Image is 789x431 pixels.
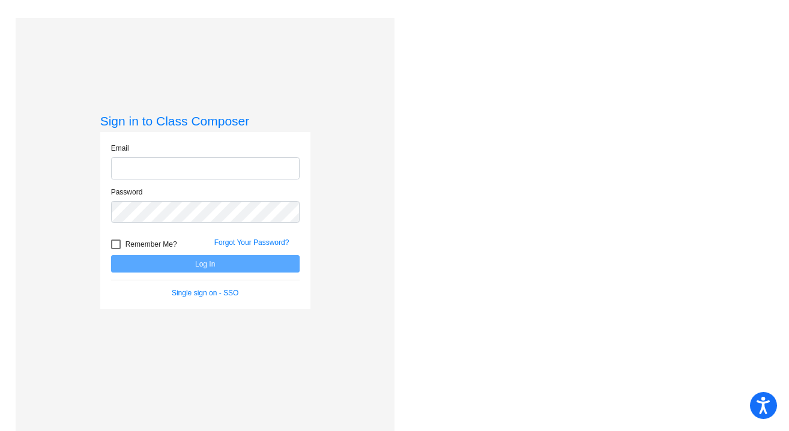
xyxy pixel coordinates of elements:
a: Single sign on - SSO [172,289,238,297]
label: Email [111,143,129,154]
label: Password [111,187,143,197]
a: Forgot Your Password? [214,238,289,247]
button: Log In [111,255,300,273]
h3: Sign in to Class Composer [100,113,310,128]
span: Remember Me? [125,237,177,252]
